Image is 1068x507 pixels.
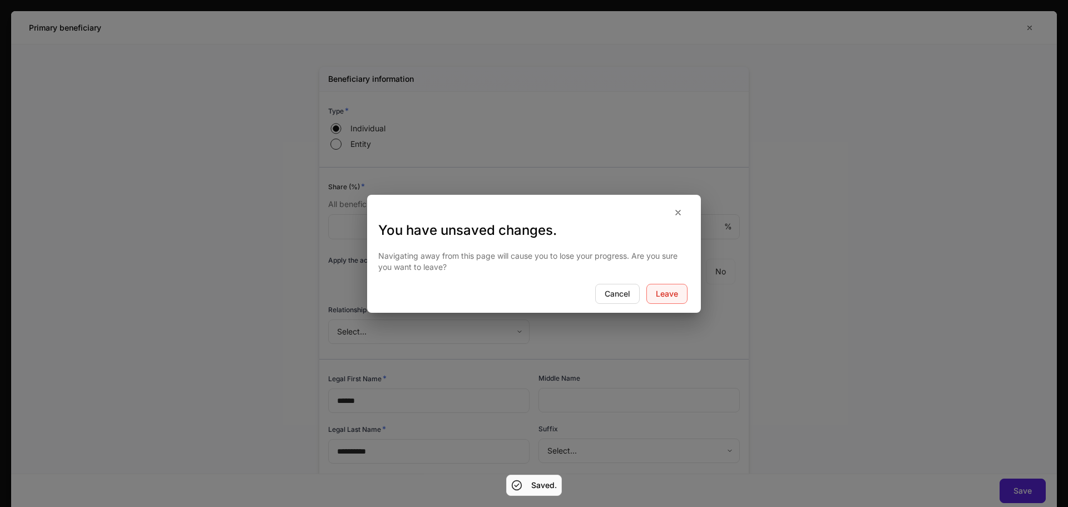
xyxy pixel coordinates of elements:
div: Leave [656,290,678,298]
div: Cancel [605,290,630,298]
h5: Saved. [531,480,557,491]
p: Navigating away from this page will cause you to lose your progress. Are you sure you want to leave? [378,250,690,273]
button: Leave [646,284,688,304]
button: Cancel [595,284,640,304]
h3: You have unsaved changes. [378,221,690,239]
